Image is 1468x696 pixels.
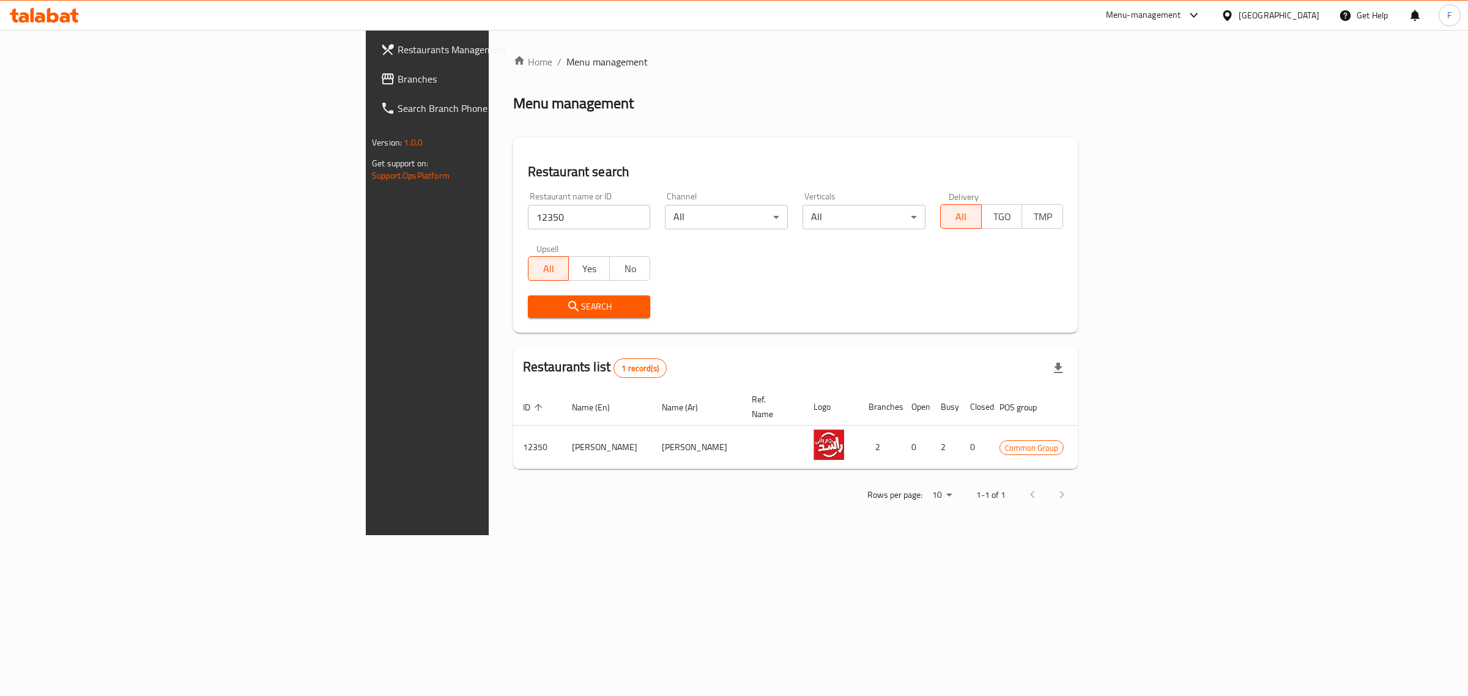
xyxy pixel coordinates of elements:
button: Yes [568,256,610,281]
button: All [940,204,982,229]
h2: Menu management [513,94,634,113]
span: Branches [398,72,601,86]
button: TGO [981,204,1023,229]
div: All [665,205,788,229]
th: Busy [931,388,960,426]
a: Support.OpsPlatform [372,168,450,183]
span: POS group [999,400,1053,415]
th: Closed [960,388,990,426]
span: Search Branch Phone [398,101,601,116]
table: enhanced table [513,388,1185,469]
span: Name (Ar) [662,400,714,415]
span: Get support on: [372,155,428,171]
span: F [1447,9,1451,22]
td: 0 [902,426,931,469]
p: 1-1 of 1 [976,487,1006,503]
div: All [803,205,925,229]
th: Branches [859,388,902,426]
div: Total records count [614,358,667,378]
span: Version: [372,135,402,150]
button: No [609,256,651,281]
td: 2 [859,426,902,469]
label: Upsell [536,244,559,253]
td: [PERSON_NAME] [652,426,742,469]
span: 1 record(s) [614,363,666,374]
span: All [533,260,565,278]
span: No [615,260,646,278]
a: Restaurants Management [371,35,611,64]
label: Delivery [949,192,979,201]
span: ID [523,400,546,415]
span: Name (En) [572,400,626,415]
span: Common Group [1000,441,1063,455]
span: TGO [987,208,1018,226]
span: TMP [1027,208,1058,226]
div: Rows per page: [927,486,957,505]
td: 0 [960,426,990,469]
th: Open [902,388,931,426]
div: [GEOGRAPHIC_DATA] [1239,9,1319,22]
th: Logo [804,388,859,426]
a: Search Branch Phone [371,94,611,123]
div: Export file [1044,354,1073,383]
button: All [528,256,569,281]
h2: Restaurant search [528,163,1063,181]
span: Restaurants Management [398,42,601,57]
span: Ref. Name [752,392,789,421]
div: Menu-management [1106,8,1181,23]
span: Yes [574,260,605,278]
nav: breadcrumb [513,54,1078,69]
span: All [946,208,977,226]
a: Branches [371,64,611,94]
input: Search for restaurant name or ID.. [528,205,651,229]
p: Rows per page: [867,487,922,503]
button: TMP [1021,204,1063,229]
button: Search [528,295,651,318]
td: 2 [931,426,960,469]
img: Biryani Rashid [814,429,844,460]
span: Search [538,299,641,314]
span: 1.0.0 [404,135,423,150]
h2: Restaurants list [523,358,667,378]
